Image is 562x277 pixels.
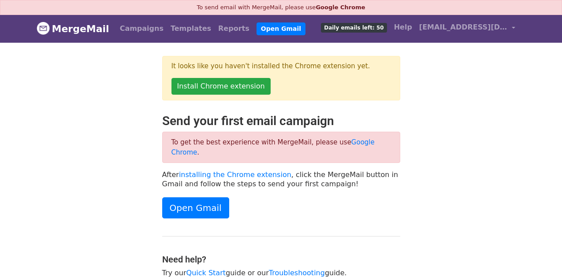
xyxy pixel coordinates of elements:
[179,170,291,179] a: installing the Chrome extension
[186,269,226,277] a: Quick Start
[416,18,519,39] a: [EMAIL_ADDRESS][DOMAIN_NAME]
[37,22,50,35] img: MergeMail logo
[171,78,271,95] a: Install Chrome extension
[37,19,109,38] a: MergeMail
[162,170,400,188] p: After , click the MergeMail button in Gmail and follow the steps to send your first campaign!
[167,20,215,37] a: Templates
[162,254,400,265] h4: Need help?
[162,132,400,163] div: To get the best experience with MergeMail, please use .
[116,20,167,37] a: Campaigns
[162,114,400,129] h2: Send your first email campaign
[162,197,229,218] a: Open Gmail
[316,4,365,11] a: Google Chrome
[419,22,507,33] span: [EMAIL_ADDRESS][DOMAIN_NAME]
[321,23,387,33] span: Daily emails left: 50
[391,18,416,36] a: Help
[269,269,325,277] a: Troubleshooting
[171,62,391,71] p: It looks like you haven't installed the Chrome extension yet.
[317,18,390,36] a: Daily emails left: 50
[215,20,253,37] a: Reports
[257,22,305,35] a: Open Gmail
[171,138,375,156] a: Google Chrome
